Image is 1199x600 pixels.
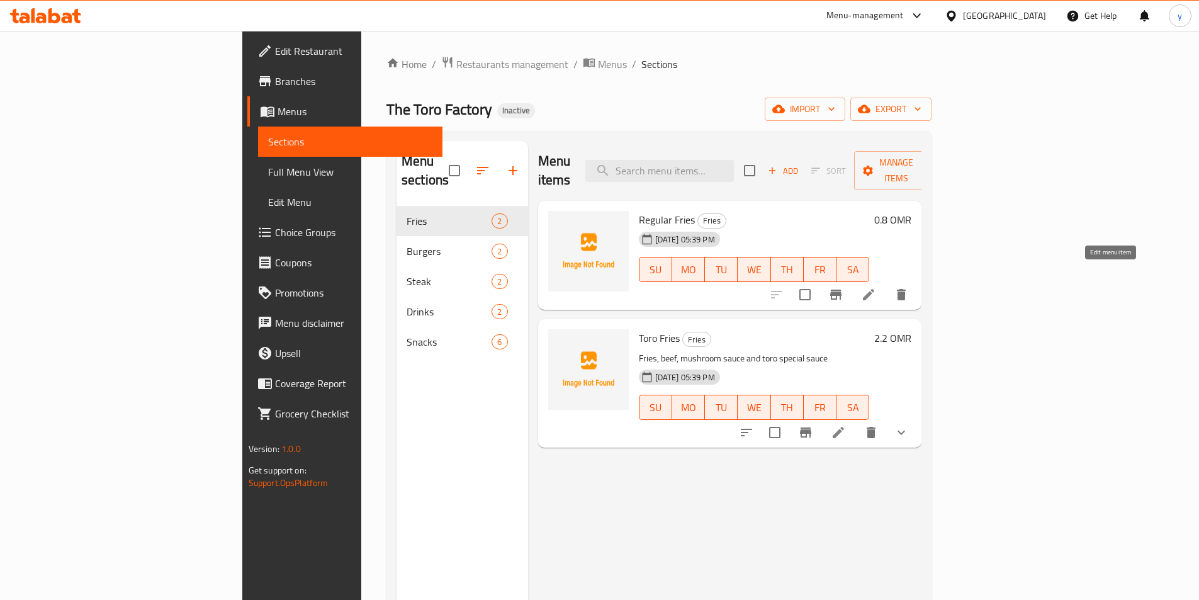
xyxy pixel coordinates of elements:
[736,157,763,184] span: Select section
[407,334,492,349] span: Snacks
[803,161,854,181] span: Select section first
[247,96,442,127] a: Menus
[886,280,916,310] button: delete
[498,156,528,186] button: Add section
[397,206,528,236] div: Fries2
[710,399,733,417] span: TU
[407,213,492,229] span: Fries
[249,462,307,478] span: Get support on:
[258,127,442,157] a: Sections
[397,297,528,327] div: Drinks2
[249,475,329,491] a: Support.OpsPlatform
[247,217,442,247] a: Choice Groups
[650,371,720,383] span: [DATE] 05:39 PM
[831,425,846,440] a: Edit menu item
[776,399,799,417] span: TH
[791,417,821,448] button: Branch-specific-item
[275,225,432,240] span: Choice Groups
[864,155,928,186] span: Manage items
[538,152,571,190] h2: Menu items
[247,368,442,399] a: Coverage Report
[249,441,279,457] span: Version:
[639,257,672,282] button: SU
[765,98,845,121] button: import
[963,9,1046,23] div: [GEOGRAPHIC_DATA]
[682,332,711,347] div: Fries
[275,346,432,361] span: Upsell
[281,441,301,457] span: 1.0.0
[247,308,442,338] a: Menu disclaimer
[247,36,442,66] a: Edit Restaurant
[492,213,507,229] div: items
[804,257,836,282] button: FR
[247,338,442,368] a: Upsell
[386,56,932,72] nav: breadcrumb
[548,329,629,410] img: Toro Fries
[247,399,442,429] a: Grocery Checklist
[809,399,831,417] span: FR
[386,95,492,123] span: The Toro Factory
[275,406,432,421] span: Grocery Checklist
[441,157,468,184] span: Select all sections
[492,215,507,227] span: 2
[763,161,803,181] span: Add item
[677,261,700,279] span: MO
[407,304,492,319] span: Drinks
[842,399,864,417] span: SA
[645,261,667,279] span: SU
[407,244,492,259] div: Burgers
[836,257,869,282] button: SA
[672,395,705,420] button: MO
[456,57,568,72] span: Restaurants management
[645,399,667,417] span: SU
[792,281,818,308] span: Select to update
[275,315,432,331] span: Menu disclaimer
[492,274,507,289] div: items
[705,395,738,420] button: TU
[641,57,677,72] span: Sections
[598,57,627,72] span: Menus
[762,419,788,446] span: Select to update
[771,395,804,420] button: TH
[275,285,432,300] span: Promotions
[874,329,911,347] h6: 2.2 OMR
[771,257,804,282] button: TH
[407,274,492,289] span: Steak
[650,234,720,246] span: [DATE] 05:39 PM
[397,201,528,362] nav: Menu sections
[894,425,909,440] svg: Show Choices
[492,276,507,288] span: 2
[639,395,672,420] button: SU
[492,246,507,258] span: 2
[397,236,528,266] div: Burgers2
[683,332,711,347] span: Fries
[836,395,869,420] button: SA
[854,151,938,190] button: Manage items
[247,278,442,308] a: Promotions
[268,195,432,210] span: Edit Menu
[278,104,432,119] span: Menus
[492,244,507,259] div: items
[672,257,705,282] button: MO
[247,247,442,278] a: Coupons
[698,213,726,228] span: Fries
[397,266,528,297] div: Steak2
[1178,9,1182,23] span: y
[804,395,836,420] button: FR
[268,164,432,179] span: Full Menu View
[856,417,886,448] button: delete
[766,164,800,178] span: Add
[697,213,726,229] div: Fries
[842,261,864,279] span: SA
[705,257,738,282] button: TU
[874,211,911,229] h6: 0.8 OMR
[743,261,765,279] span: WE
[731,417,762,448] button: sort-choices
[886,417,916,448] button: show more
[275,43,432,59] span: Edit Restaurant
[639,210,695,229] span: Regular Fries
[268,134,432,149] span: Sections
[850,98,932,121] button: export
